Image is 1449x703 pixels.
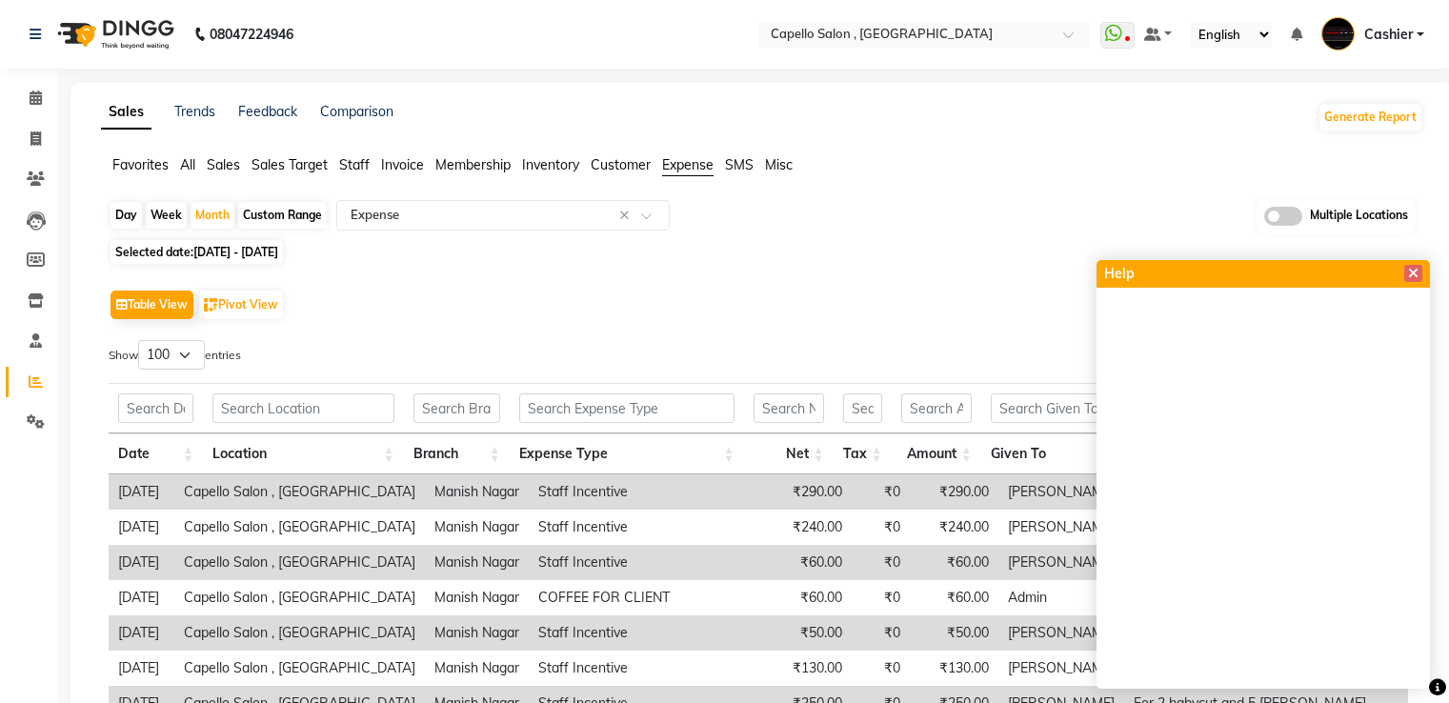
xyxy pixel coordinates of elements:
[852,651,910,686] td: ₹0
[991,393,1116,423] input: Search Given To
[174,474,425,510] td: Capello Salon , [GEOGRAPHIC_DATA]
[174,510,425,545] td: Capello Salon , [GEOGRAPHIC_DATA]
[425,510,529,545] td: Manish Nagar
[852,545,910,580] td: ₹0
[191,202,234,229] div: Month
[852,474,910,510] td: ₹0
[763,545,852,580] td: ₹60.00
[111,291,193,319] button: Table View
[834,433,892,474] th: Tax: activate to sort column ascending
[174,103,215,120] a: Trends
[1321,17,1355,50] img: Cashier
[138,340,205,370] select: Showentries
[320,103,393,120] a: Comparison
[180,156,195,173] span: All
[204,298,218,312] img: pivot.png
[238,103,297,120] a: Feedback
[529,651,763,686] td: Staff Incentive
[193,245,278,259] span: [DATE] - [DATE]
[404,433,510,474] th: Branch: activate to sort column ascending
[1310,207,1408,226] span: Multiple Locations
[425,545,529,580] td: Manish Nagar
[910,545,998,580] td: ₹60.00
[852,510,910,545] td: ₹0
[109,651,174,686] td: [DATE]
[529,580,763,615] td: COFFEE FOR CLIENT
[109,340,241,370] label: Show entries
[435,156,511,173] span: Membership
[522,156,579,173] span: Inventory
[763,474,852,510] td: ₹290.00
[111,202,142,229] div: Day
[1364,25,1413,45] span: Cashier
[910,580,998,615] td: ₹60.00
[529,474,763,510] td: Staff Incentive
[199,291,283,319] button: Pivot View
[763,615,852,651] td: ₹50.00
[146,202,187,229] div: Week
[210,8,293,61] b: 08047224946
[910,615,998,651] td: ₹50.00
[765,156,793,173] span: Misc
[852,580,910,615] td: ₹0
[109,580,174,615] td: [DATE]
[425,474,529,510] td: Manish Nagar
[529,615,763,651] td: Staff Incentive
[763,651,852,686] td: ₹130.00
[662,156,714,173] span: Expense
[843,393,882,423] input: Search Tax
[425,615,529,651] td: Manish Nagar
[174,615,425,651] td: Capello Salon , [GEOGRAPHIC_DATA]
[852,615,910,651] td: ₹0
[910,474,998,510] td: ₹290.00
[174,545,425,580] td: Capello Salon , [GEOGRAPHIC_DATA]
[252,156,328,173] span: Sales Target
[109,510,174,545] td: [DATE]
[998,580,1124,615] td: Admin
[101,95,151,130] a: Sales
[207,156,240,173] span: Sales
[725,156,754,173] span: SMS
[619,206,635,226] span: Clear all
[998,615,1124,651] td: [PERSON_NAME]
[901,393,972,423] input: Search Amount
[910,510,998,545] td: ₹240.00
[381,156,424,173] span: Invoice
[49,8,179,61] img: logo
[910,651,998,686] td: ₹130.00
[744,433,834,474] th: Net: activate to sort column ascending
[754,393,824,423] input: Search Net
[174,651,425,686] td: Capello Salon , [GEOGRAPHIC_DATA]
[1104,264,1135,284] span: Help
[519,393,735,423] input: Search Expense Type
[118,393,193,423] input: Search Date
[998,474,1124,510] td: [PERSON_NAME]
[998,545,1124,580] td: [PERSON_NAME]
[998,651,1124,686] td: [PERSON_NAME]
[510,433,744,474] th: Expense Type: activate to sort column ascending
[339,156,370,173] span: Staff
[981,433,1125,474] th: Given To: activate to sort column ascending
[413,393,500,423] input: Search Branch
[212,393,393,423] input: Search Location
[109,433,203,474] th: Date: activate to sort column ascending
[591,156,651,173] span: Customer
[425,651,529,686] td: Manish Nagar
[238,202,327,229] div: Custom Range
[763,580,852,615] td: ₹60.00
[109,615,174,651] td: [DATE]
[109,545,174,580] td: [DATE]
[111,240,283,264] span: Selected date:
[425,580,529,615] td: Manish Nagar
[112,156,169,173] span: Favorites
[763,510,852,545] td: ₹240.00
[529,545,763,580] td: Staff Incentive
[1319,104,1421,131] button: Generate Report
[892,433,981,474] th: Amount: activate to sort column ascending
[529,510,763,545] td: Staff Incentive
[174,580,425,615] td: Capello Salon , [GEOGRAPHIC_DATA]
[109,474,174,510] td: [DATE]
[203,433,403,474] th: Location: activate to sort column ascending
[998,510,1124,545] td: [PERSON_NAME]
